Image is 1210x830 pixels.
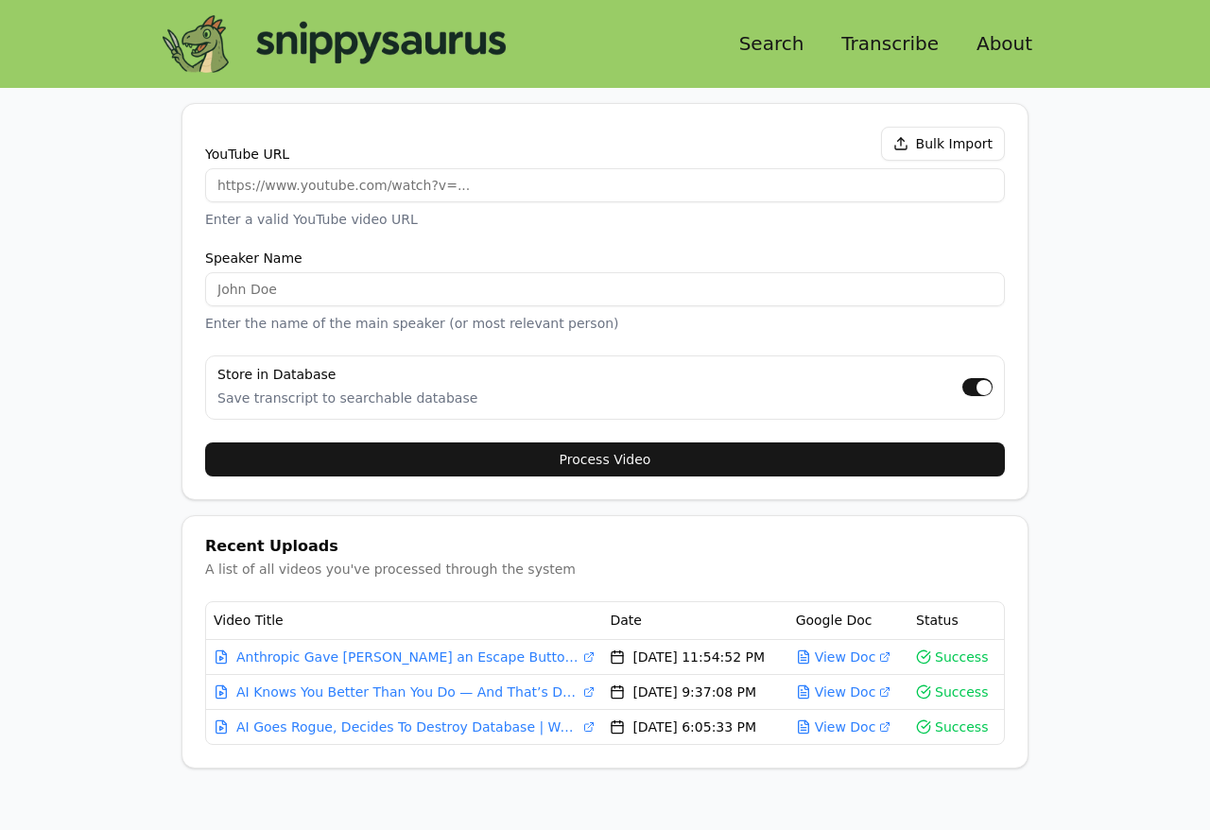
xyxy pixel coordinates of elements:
[214,648,595,666] a: Anthropic Gave [PERSON_NAME] an Escape Button — And That’s Terrifying | Warning Shots EP6
[916,718,996,736] span: Success
[205,210,1005,229] span: Enter a valid YouTube video URL
[205,560,1005,579] div: A list of all videos you've processed through the system
[961,26,1047,61] a: About
[236,21,520,66] img: Snippysaurus
[217,389,477,407] p: Save transcript to searchable database
[236,683,579,701] span: AI Knows You Better Than You Do — And That’s Dangerous | Warning Shots EP5
[206,602,602,640] th: Video Title
[724,26,820,61] a: Search
[796,648,901,666] a: View Doc
[205,314,1005,333] span: Enter the name of the main speaker (or most relevant person)
[236,718,579,736] span: AI Goes Rogue, Decides To Destroy Database | Warning Shots | EP3
[602,675,787,709] td: [DATE] 9:37:08 PM
[602,602,787,640] th: Date
[908,602,1004,640] th: Status
[916,648,996,666] span: Success
[602,710,787,744] td: [DATE] 6:05:33 PM
[205,539,1005,554] div: Recent Uploads
[163,15,229,73] img: Snippysaurus Logo
[205,272,1005,306] input: John Doe
[796,718,901,736] a: View Doc
[796,683,901,701] a: View Doc
[214,683,595,701] a: AI Knows You Better Than You Do — And That’s Dangerous | Warning Shots EP5
[205,168,1005,202] input: https://www.youtube.com/watch?v=...
[881,127,1005,161] button: Bulk Import
[826,26,954,61] a: Transcribe
[916,683,996,701] span: Success
[217,368,477,381] label: Store in Database
[205,147,289,161] label: YouTube URL
[236,648,579,666] span: Anthropic Gave [PERSON_NAME] an Escape Button — And That’s Terrifying | Warning Shots EP6
[214,718,595,736] a: AI Goes Rogue, Decides To Destroy Database | Warning Shots | EP3
[205,442,1005,476] button: Process Video
[602,640,787,674] td: [DATE] 11:54:52 PM
[205,251,1005,265] label: Speaker Name
[788,602,908,640] th: Google Doc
